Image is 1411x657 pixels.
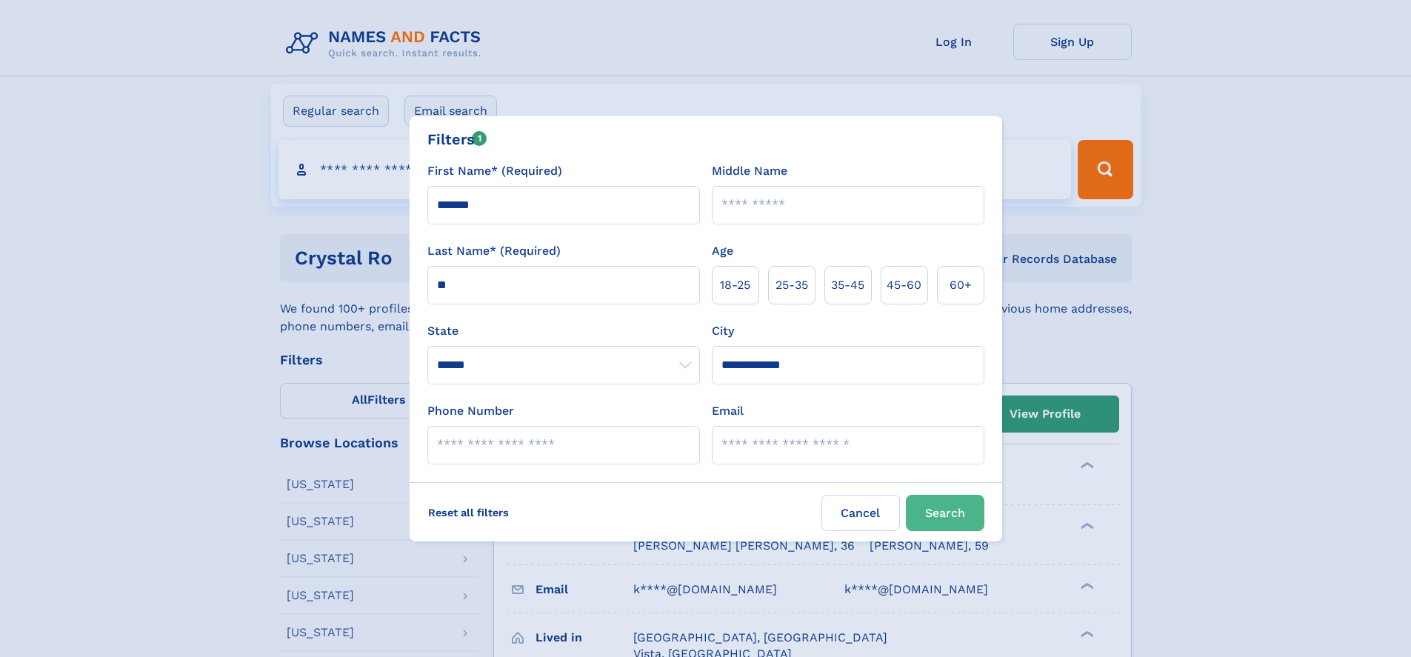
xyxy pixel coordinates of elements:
span: 18‑25 [720,276,750,294]
label: Phone Number [427,402,514,420]
label: Middle Name [712,162,787,180]
label: City [712,322,734,340]
label: Cancel [821,495,900,531]
label: First Name* (Required) [427,162,562,180]
label: Age [712,242,733,260]
span: 35‑45 [831,276,864,294]
button: Search [906,495,984,531]
div: Filters [427,128,487,150]
span: 60+ [950,276,972,294]
label: State [427,322,700,340]
label: Email [712,402,744,420]
span: 45‑60 [887,276,921,294]
span: 25‑35 [775,276,808,294]
label: Reset all filters [418,495,518,530]
label: Last Name* (Required) [427,242,561,260]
